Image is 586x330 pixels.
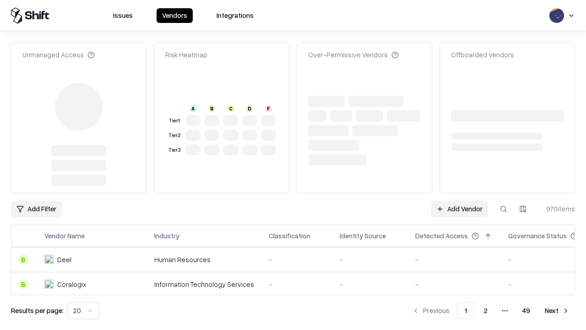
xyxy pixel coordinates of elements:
div: - [269,255,325,264]
div: - [340,280,401,289]
div: Tier 1 [167,117,182,125]
div: - [340,255,401,264]
div: B [19,280,28,289]
button: Next [539,302,575,319]
div: Offboarded Vendors [451,50,514,60]
div: - [415,280,494,289]
div: Risk Heatmap [165,50,207,60]
div: Vendor Name [44,231,85,241]
a: Add Vendor [431,201,488,217]
div: B [19,255,28,264]
p: Results per page: [11,306,64,315]
button: Vendors [157,8,193,23]
div: Tier 2 [167,132,182,139]
div: Coralogix [57,280,86,289]
div: A [190,105,197,112]
button: Integrations [211,8,259,23]
div: B [208,105,216,112]
button: 2 [477,302,495,319]
div: 970 items [538,204,575,214]
div: F [265,105,272,112]
div: Governance Status [508,231,567,241]
div: Unmanaged Access [22,50,95,60]
div: Classification [269,231,310,241]
nav: pagination [407,302,575,319]
button: Add Filter [11,201,62,217]
div: Tier 3 [167,146,182,154]
div: Detected Access [415,231,468,241]
div: Industry [154,231,179,241]
div: C [227,105,234,112]
button: 1 [457,302,475,319]
div: Identity Source [340,231,386,241]
img: Deel [44,255,54,264]
button: Issues [108,8,138,23]
div: Information Technology Services [154,280,254,289]
img: Coralogix [44,280,54,289]
div: Human Resources [154,255,254,264]
div: Deel [57,255,71,264]
div: - [415,255,494,264]
div: Over-Permissive Vendors [308,50,399,60]
div: - [269,280,325,289]
div: D [246,105,253,112]
button: 49 [515,302,537,319]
